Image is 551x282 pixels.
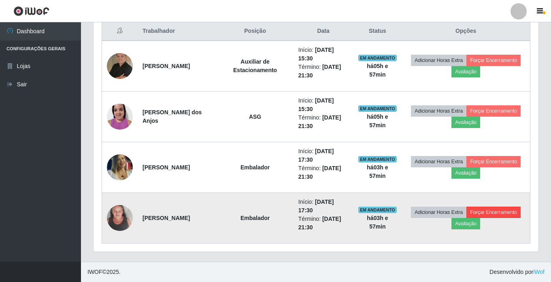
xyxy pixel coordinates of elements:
strong: há 03 h e 57 min [367,215,388,230]
img: 1733239406405.jpeg [107,149,133,186]
strong: Embalador [240,215,270,221]
li: Início: [298,96,349,113]
button: Adicionar Horas Extra [411,207,466,218]
button: Avaliação [451,167,480,179]
li: Início: [298,46,349,63]
button: Forçar Encerramento [466,156,521,167]
th: Opções [402,22,530,41]
span: Desenvolvido por [489,268,545,276]
button: Avaliação [451,66,480,77]
time: [DATE] 15:30 [298,47,334,62]
button: Avaliação [451,117,480,128]
strong: há 05 h e 57 min [367,113,388,128]
a: iWof [533,269,545,275]
strong: [PERSON_NAME] [143,215,190,221]
th: Posição [217,22,293,41]
span: IWOF [87,269,102,275]
span: EM ANDAMENTO [358,55,397,61]
time: [DATE] 17:30 [298,199,334,214]
button: Forçar Encerramento [466,105,521,117]
li: Término: [298,164,349,181]
time: [DATE] 15:30 [298,97,334,112]
li: Término: [298,113,349,130]
th: Trabalhador [138,22,217,41]
button: Forçar Encerramento [466,55,521,66]
button: Adicionar Horas Extra [411,156,466,167]
strong: há 03 h e 57 min [367,164,388,179]
button: Forçar Encerramento [466,207,521,218]
strong: há 05 h e 57 min [367,63,388,78]
img: 1679057425949.jpeg [107,53,133,79]
th: Data [294,22,353,41]
time: [DATE] 17:30 [298,148,334,163]
button: Adicionar Horas Extra [411,55,466,66]
span: EM ANDAMENTO [358,105,397,112]
li: Término: [298,215,349,232]
img: 1737249386728.jpeg [107,99,133,134]
th: Status [353,22,402,41]
img: 1737544290674.jpeg [107,201,133,235]
li: Término: [298,63,349,80]
li: Início: [298,147,349,164]
li: Início: [298,198,349,215]
strong: [PERSON_NAME] [143,63,190,69]
span: EM ANDAMENTO [358,207,397,213]
button: Avaliação [451,218,480,229]
strong: [PERSON_NAME] [143,164,190,171]
strong: Embalador [240,164,270,171]
strong: ASG [249,113,261,120]
strong: Auxiliar de Estacionamento [233,58,277,73]
span: © 2025 . [87,268,121,276]
button: Adicionar Horas Extra [411,105,466,117]
img: CoreUI Logo [13,6,49,16]
strong: [PERSON_NAME] dos Anjos [143,109,202,124]
span: EM ANDAMENTO [358,156,397,162]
